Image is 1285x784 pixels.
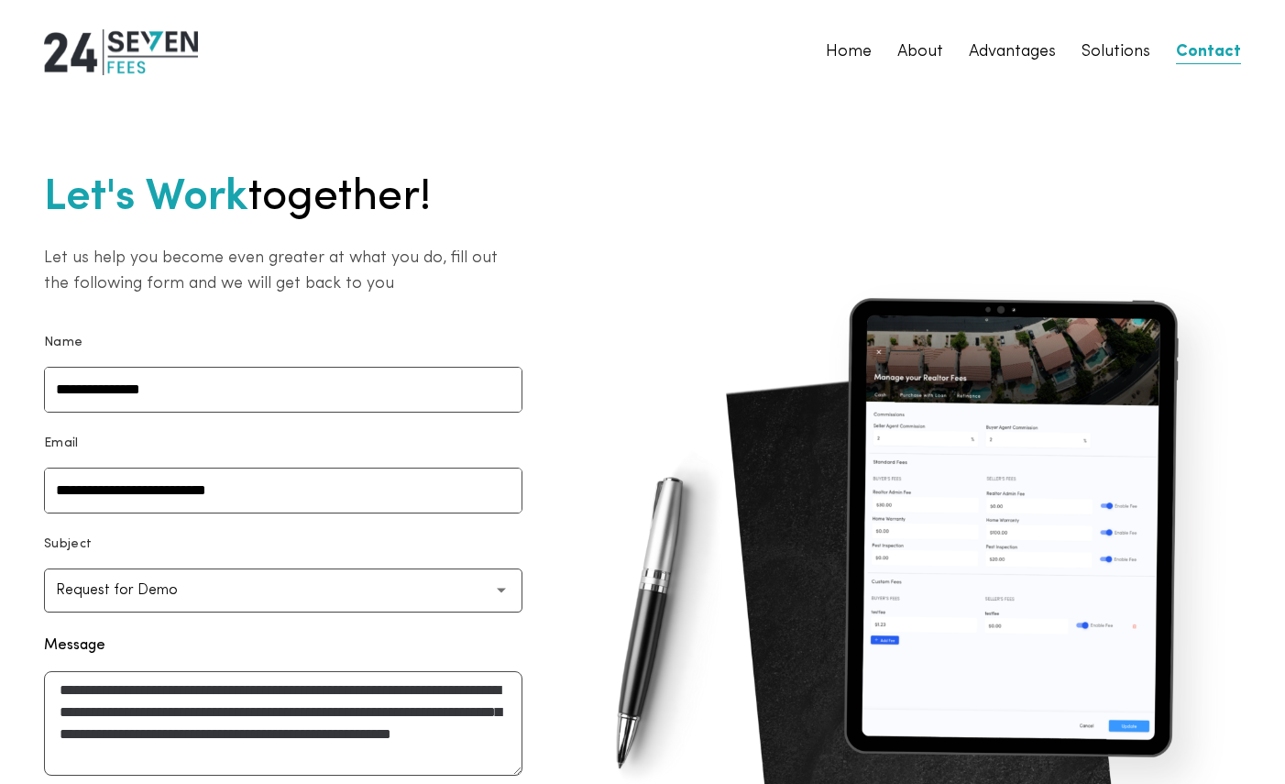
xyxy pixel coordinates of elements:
p: Subject [44,536,92,554]
button: Request for Demo [44,569,522,613]
label: Message [44,635,105,657]
a: Contact [1176,39,1241,65]
a: Home [826,39,872,65]
h2: together! [44,165,522,231]
p: Request for Demo [56,580,207,602]
p: Email [44,435,79,453]
a: About [897,39,943,65]
b: Let's work [44,176,248,220]
textarea: Message [44,671,522,776]
img: 24|Seven Fees Logo [44,29,198,75]
input: Email [45,469,522,513]
input: Name [45,368,522,412]
a: Solutions [1082,39,1150,65]
a: Advantages [969,39,1056,65]
p: Let us help you become even greater at what you do, fill out the following form and we will get b... [44,246,522,297]
p: Name [44,334,82,352]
